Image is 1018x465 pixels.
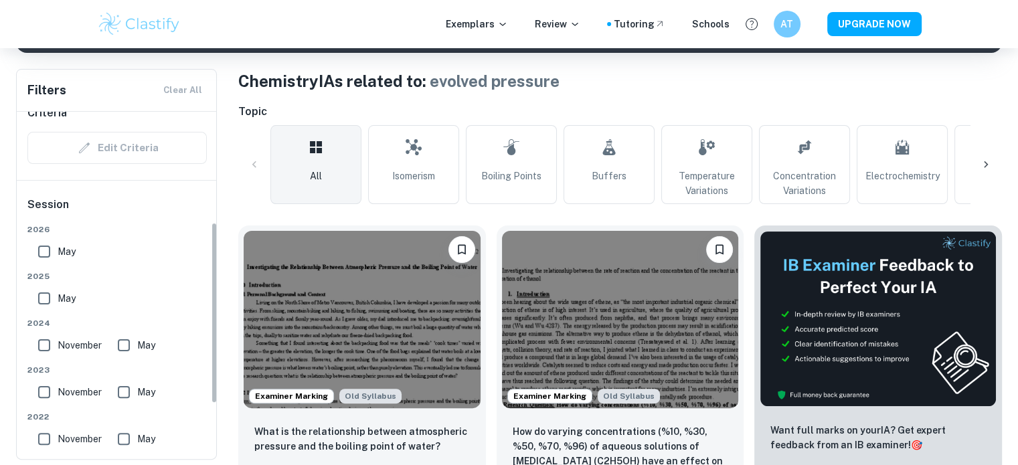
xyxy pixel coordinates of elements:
h6: Session [27,197,207,223]
p: Exemplars [446,17,508,31]
div: Starting from the May 2025 session, the Chemistry IA requirements have changed. It's OK to refer ... [598,389,660,403]
p: Want full marks on your IA ? Get expert feedback from an IB examiner! [770,423,986,452]
span: May [58,244,76,259]
h6: Criteria [27,105,67,121]
span: May [137,338,155,353]
span: 2026 [27,223,207,236]
span: May [137,385,155,399]
p: What is the relationship between atmospheric pressure and the boiling point of water? [254,424,470,454]
span: Concentration Variations [765,169,844,198]
h6: Filters [27,81,66,100]
div: Starting from the May 2025 session, the Chemistry IA requirements have changed. It's OK to refer ... [339,389,402,403]
button: Bookmark [448,236,475,263]
p: Review [535,17,580,31]
span: May [58,291,76,306]
span: May [137,432,155,446]
a: Tutoring [614,17,665,31]
button: Help and Feedback [740,13,763,35]
span: November [58,338,102,353]
h6: Topic [238,104,1002,120]
span: 2023 [27,364,207,376]
span: Old Syllabus [339,389,402,403]
span: Examiner Marking [250,390,333,402]
span: Boiling Points [481,169,541,183]
span: 2025 [27,270,207,282]
img: Chemistry IA example thumbnail: What is the relationship between atmosph [244,231,481,408]
span: Isomerism [392,169,435,183]
img: Clastify logo [97,11,182,37]
span: November [58,385,102,399]
span: evolved pressure [430,72,560,90]
span: Examiner Marking [508,390,592,402]
button: Bookmark [706,236,733,263]
img: Thumbnail [760,231,997,407]
span: Old Syllabus [598,389,660,403]
h1: Chemistry IAs related to: [238,69,1002,93]
span: All [310,169,322,183]
button: UPGRADE NOW [827,12,922,36]
span: November [58,432,102,446]
span: Temperature Variations [667,169,746,198]
img: Chemistry IA example thumbnail: How do varying concentrations (%10, %30, [502,231,739,408]
span: Buffers [592,169,626,183]
a: Schools [692,17,730,31]
div: Criteria filters are unavailable when searching by topic [27,132,207,164]
span: Electrochemistry [865,169,940,183]
span: 🎯 [911,440,922,450]
button: AT [774,11,800,37]
span: 2022 [27,411,207,423]
span: 2024 [27,317,207,329]
h6: AT [779,17,794,31]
